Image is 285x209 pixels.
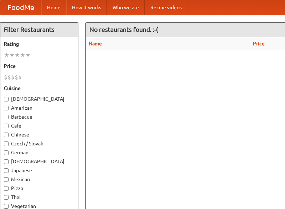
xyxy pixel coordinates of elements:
label: Japanese [4,167,74,174]
input: Japanese [4,168,9,173]
label: Barbecue [4,113,74,120]
li: $ [11,73,15,81]
ng-pluralize: No restaurants found. :-( [89,26,158,33]
input: German [4,150,9,155]
input: Mexican [4,177,9,182]
a: How it works [66,0,107,15]
input: Thai [4,195,9,200]
label: Pizza [4,185,74,192]
label: Cafe [4,122,74,129]
label: [DEMOGRAPHIC_DATA] [4,95,74,103]
input: Pizza [4,186,9,191]
a: Home [41,0,66,15]
li: $ [4,73,7,81]
h4: Filter Restaurants [0,23,78,37]
label: Mexican [4,176,74,183]
label: Chinese [4,131,74,138]
input: Czech / Slovak [4,141,9,146]
h5: Rating [4,40,74,48]
input: Chinese [4,133,9,137]
li: ★ [15,51,20,59]
label: [DEMOGRAPHIC_DATA] [4,158,74,165]
li: ★ [4,51,9,59]
li: $ [7,73,11,81]
li: $ [15,73,18,81]
li: ★ [20,51,25,59]
input: American [4,106,9,110]
label: American [4,104,74,111]
input: [DEMOGRAPHIC_DATA] [4,159,9,164]
a: Recipe videos [145,0,187,15]
input: Cafe [4,124,9,128]
a: FoodMe [0,0,41,15]
li: $ [18,73,22,81]
a: Price [253,41,265,46]
input: Barbecue [4,115,9,119]
a: Who we are [107,0,145,15]
h5: Cuisine [4,85,74,92]
h5: Price [4,63,74,70]
input: Vegetarian [4,204,9,209]
li: ★ [25,51,31,59]
label: German [4,149,74,156]
label: Thai [4,194,74,201]
label: Czech / Slovak [4,140,74,147]
a: Name [89,41,102,46]
li: ★ [9,51,15,59]
input: [DEMOGRAPHIC_DATA] [4,97,9,101]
